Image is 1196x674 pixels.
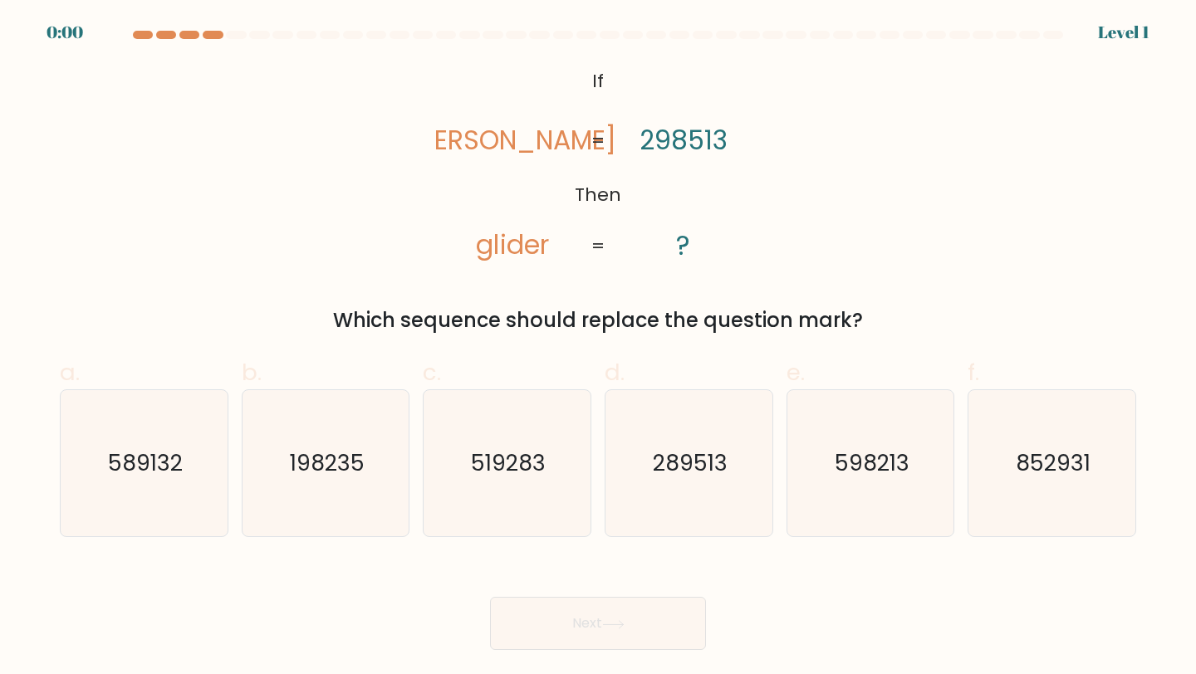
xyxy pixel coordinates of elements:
[605,356,625,388] span: d.
[653,447,728,478] text: 289513
[477,227,549,263] tspan: glider
[676,227,690,263] tspan: ?
[423,356,441,388] span: c.
[490,597,706,650] button: Next
[471,447,546,478] text: 519283
[290,447,365,478] text: 198235
[592,68,604,94] tspan: If
[591,233,605,259] tspan: =
[47,20,83,45] div: 0:00
[968,356,979,388] span: f.
[1098,20,1149,45] div: Level 1
[242,356,262,388] span: b.
[409,122,616,159] tspan: [PERSON_NAME]
[108,447,183,478] text: 589132
[575,181,621,207] tspan: Then
[434,63,762,266] svg: @import url('[URL][DOMAIN_NAME]);
[640,122,728,159] tspan: 298513
[787,356,805,388] span: e.
[591,128,605,154] tspan: =
[60,356,80,388] span: a.
[1016,447,1091,478] text: 852931
[70,305,1126,335] div: Which sequence should replace the question mark?
[835,447,909,478] text: 598213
